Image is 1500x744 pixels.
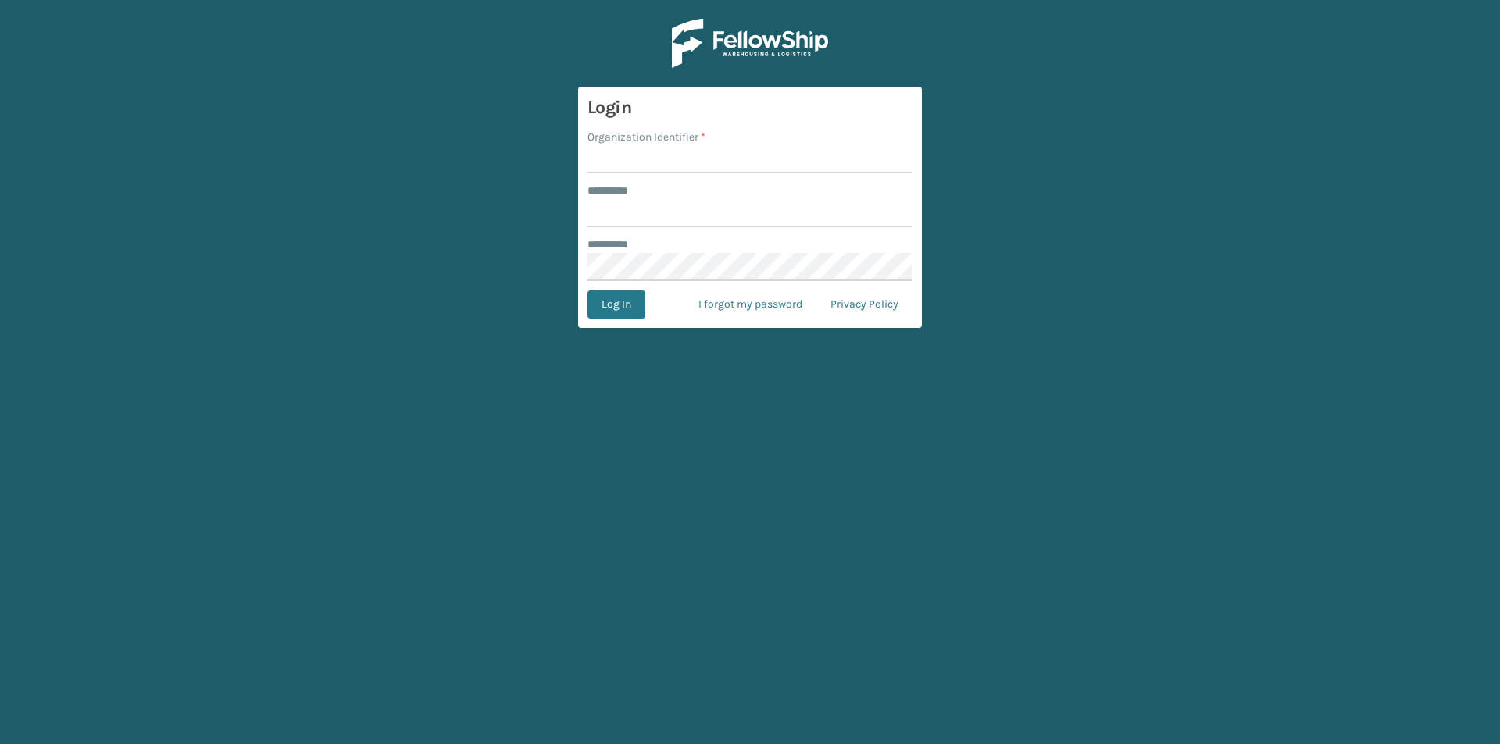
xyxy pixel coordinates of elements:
button: Log In [587,290,645,319]
img: Logo [672,19,828,68]
h3: Login [587,96,912,119]
a: I forgot my password [684,290,816,319]
a: Privacy Policy [816,290,912,319]
label: Organization Identifier [587,129,705,145]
